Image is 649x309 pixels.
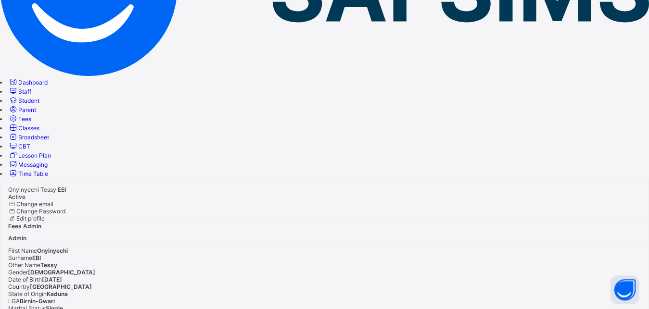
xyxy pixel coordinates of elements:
span: Active [8,193,25,200]
span: Time Table [18,170,48,177]
a: Time Table [8,170,48,177]
a: Staff [8,88,31,95]
span: Other Name [8,261,40,269]
a: CBT [8,143,30,150]
span: Tessy [40,261,57,269]
button: Open asap [611,275,639,304]
span: State of Origin [8,290,47,297]
span: Student [18,97,39,104]
a: Dashboard [8,79,48,86]
span: Onyinyechi [37,247,68,254]
span: Kaduna [47,290,68,297]
a: Messaging [8,161,48,168]
span: Lesson Plan [18,152,51,159]
span: Fees Admin [8,222,41,230]
span: Dashboard [18,79,48,86]
a: Broadsheet [8,134,49,141]
a: Parent [8,106,36,113]
span: Change Password [16,208,65,215]
a: Student [8,97,39,104]
span: Edit profile [16,215,45,222]
a: Classes [8,124,39,132]
a: Lesson Plan [8,152,51,159]
span: Classes [18,124,39,132]
a: Fees [8,115,31,123]
span: First Name [8,247,37,254]
span: Date of Birth [8,276,42,283]
span: [DATE] [42,276,62,283]
span: EBI [32,254,41,261]
span: Admin [8,235,26,242]
span: Staff [18,88,31,95]
span: Surname [8,254,32,261]
span: [DEMOGRAPHIC_DATA] [28,269,95,276]
span: Gender [8,269,28,276]
span: Country [8,283,30,290]
span: Broadsheet [18,134,49,141]
span: Onyinyechi Tessy EBI [8,186,66,193]
span: Parent [18,106,36,113]
span: [GEOGRAPHIC_DATA] [30,283,92,290]
span: Fees [18,115,31,123]
span: Birnin-Gwari [20,297,55,305]
span: CBT [18,143,30,150]
span: LGA [8,297,20,305]
span: Change email [16,200,53,208]
span: Messaging [18,161,48,168]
